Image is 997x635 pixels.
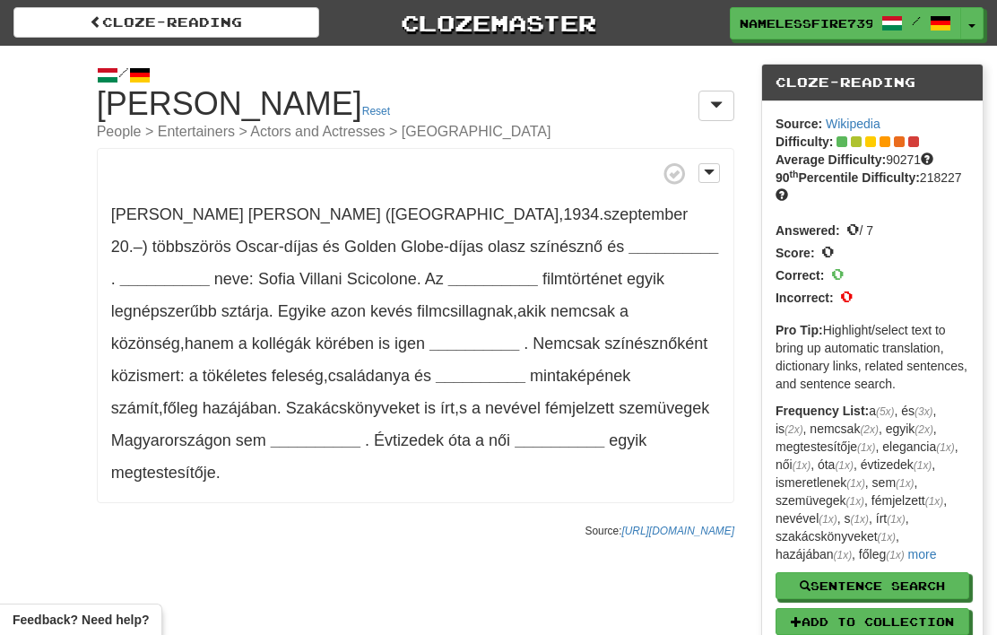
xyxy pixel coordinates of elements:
em: (3x) [915,405,932,418]
span: . [111,270,116,288]
em: (2x) [915,423,932,436]
em: (1x) [846,477,864,490]
div: 218227 [776,169,969,204]
small: Source: [585,525,734,537]
span: Oscar-díjas [236,238,318,256]
span: tökéletes [203,367,267,385]
p: Highlight/select text to bring up automatic translation, dictionary links, related sentences, and... [776,321,969,393]
strong: __________ [515,431,604,449]
strong: __________ [429,335,519,352]
strong: Score: [776,246,815,260]
em: (1x) [896,477,914,490]
span: és [323,238,340,256]
span: 0 [846,219,859,239]
span: 0 [821,241,834,261]
span: hazájában [203,399,277,417]
a: Reset [362,105,390,117]
span: kollégák [252,335,311,352]
span: hanem [185,335,234,352]
span: . [524,335,528,352]
span: szemüvegek [619,399,709,417]
span: Nemcsak [533,335,600,352]
div: Cloze-Reading [762,65,983,101]
span: azon [331,302,366,320]
span: NamelessFire7397 [740,15,872,31]
strong: __________ [120,270,210,288]
span: Egyike [278,302,326,320]
em: (1x) [914,459,932,472]
span: 0 [840,286,853,306]
div: 90271 [776,151,969,169]
strong: Frequency List: [776,404,869,418]
span: / [912,14,921,27]
span: feleség [272,367,324,385]
strong: 90 Percentile Difficulty: [776,170,920,185]
span: legnépszerűbb [111,302,217,320]
span: a [189,367,198,385]
button: Sentence Search [776,572,969,599]
span: egyik [627,270,664,288]
p: a , és , is , nemcsak , egyik , megtestesítője , elegancia , női , óta , évtizedek , ismeretlenek... [776,402,969,563]
em: (1x) [846,495,864,508]
span: közönség [111,335,180,352]
span: . [365,431,369,449]
span: Globe-díjas [401,238,483,256]
span: sztárja [221,302,269,320]
span: egyik [609,431,646,449]
span: neve: [214,270,254,288]
span: [PERSON_NAME] [111,205,244,223]
span: olasz [488,238,525,256]
a: Cloze-Reading [13,7,319,38]
span: filmcsillagnak [417,302,513,320]
span: írt [440,399,455,417]
strong: Correct: [776,268,824,283]
strong: Average Difficulty: [776,152,886,167]
span: Villani [299,270,342,288]
span: főleg [163,399,198,417]
span: a [238,335,247,352]
em: (1x) [886,549,904,561]
span: óta [448,431,471,449]
span: mintaképének [530,367,630,385]
em: (1x) [857,441,875,454]
span: . [111,431,647,482]
strong: Incorrect: [776,291,834,305]
span: 20 [111,238,129,256]
span: női [489,431,510,449]
span: Sofia [258,270,295,288]
span: színésznő [530,238,603,256]
span: 0 [831,264,844,283]
em: (5x) [876,405,894,418]
span: is [378,335,390,352]
span: nevével [485,399,541,417]
span: és [414,367,431,385]
span: [PERSON_NAME] [248,205,381,223]
div: / 7 [776,218,969,240]
strong: __________ [629,238,718,256]
span: ([GEOGRAPHIC_DATA] [386,205,559,223]
span: is [424,399,436,417]
strong: __________ [448,270,538,288]
span: családanya [328,367,410,385]
span: kevés [370,302,412,320]
strong: Source: [776,117,822,131]
span: –) [134,238,148,256]
em: (1x) [851,513,869,526]
span: Évtizedek [374,431,444,449]
span: , [111,335,708,385]
span: sem [236,431,266,449]
em: (1x) [819,513,837,526]
strong: __________ [436,367,525,385]
span: nemcsak [551,302,615,320]
span: színésznőként [604,335,707,352]
h1: [PERSON_NAME] [97,86,734,140]
span: többszörös [152,238,231,256]
span: igen [394,335,425,352]
span: filmtörténet [542,270,622,288]
em: (1x) [878,531,896,544]
span: közismert: [111,367,185,385]
a: more [908,547,937,561]
em: (2x) [785,423,802,436]
span: szeptember [603,205,688,223]
span: . [111,270,664,320]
